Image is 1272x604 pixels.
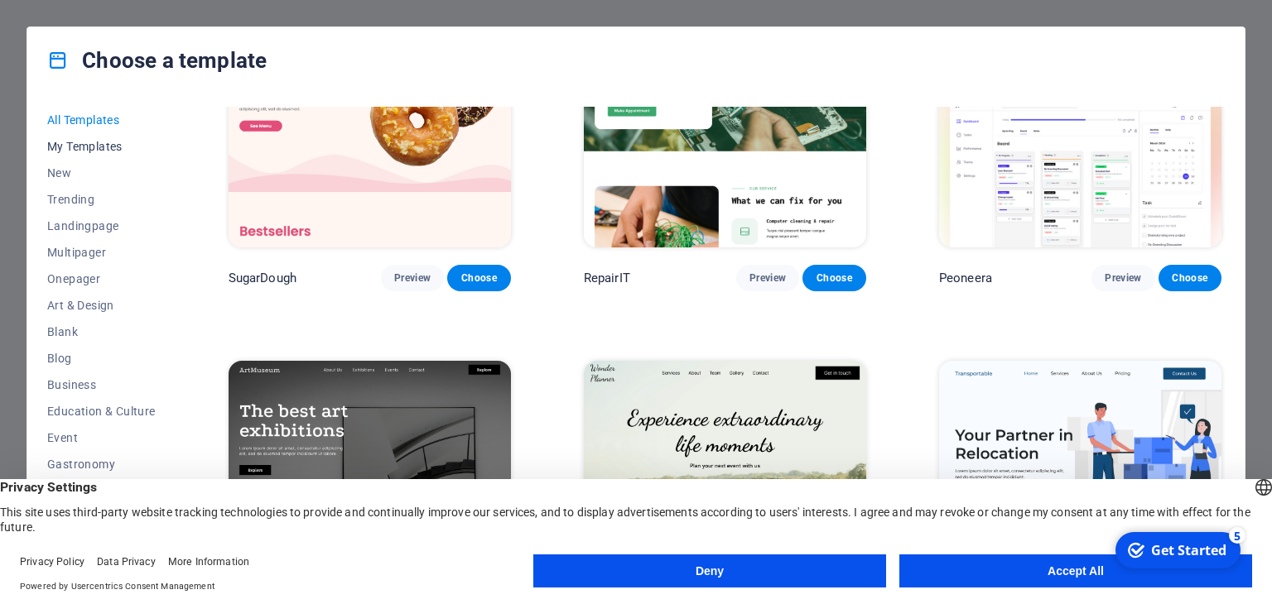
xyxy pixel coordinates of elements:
[1172,271,1208,285] span: Choose
[381,265,444,291] button: Preview
[736,265,799,291] button: Preview
[47,345,156,372] button: Blog
[47,47,267,74] h4: Choose a template
[802,265,865,291] button: Choose
[47,325,156,338] span: Blank
[47,246,156,259] span: Multipager
[47,458,156,471] span: Gastronomy
[47,299,156,312] span: Art & Design
[47,166,156,180] span: New
[47,186,156,213] button: Trending
[47,431,156,444] span: Event
[47,352,156,365] span: Blog
[47,292,156,319] button: Art & Design
[460,271,497,285] span: Choose
[47,266,156,292] button: Onepager
[816,271,852,285] span: Choose
[47,107,156,133] button: All Templates
[47,133,156,160] button: My Templates
[749,271,786,285] span: Preview
[47,372,156,398] button: Business
[47,219,156,232] span: Landingpage
[1091,265,1154,291] button: Preview
[939,270,992,286] p: Peoneera
[1159,265,1221,291] button: Choose
[229,270,296,286] p: SugarDough
[45,16,120,34] div: Get Started
[1105,271,1141,285] span: Preview
[47,213,156,239] button: Landingpage
[47,405,156,418] span: Education & Culture
[584,270,630,286] p: RepairIT
[47,160,156,186] button: New
[47,140,156,153] span: My Templates
[47,319,156,345] button: Blank
[47,193,156,206] span: Trending
[394,271,431,285] span: Preview
[47,424,156,451] button: Event
[47,378,156,391] span: Business
[447,265,510,291] button: Choose
[47,451,156,477] button: Gastronomy
[47,113,156,127] span: All Templates
[47,398,156,424] button: Education & Culture
[123,2,139,18] div: 5
[47,272,156,285] span: Onepager
[47,239,156,266] button: Multipager
[47,477,156,504] button: Health
[9,7,134,43] div: Get Started 5 items remaining, 0% complete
